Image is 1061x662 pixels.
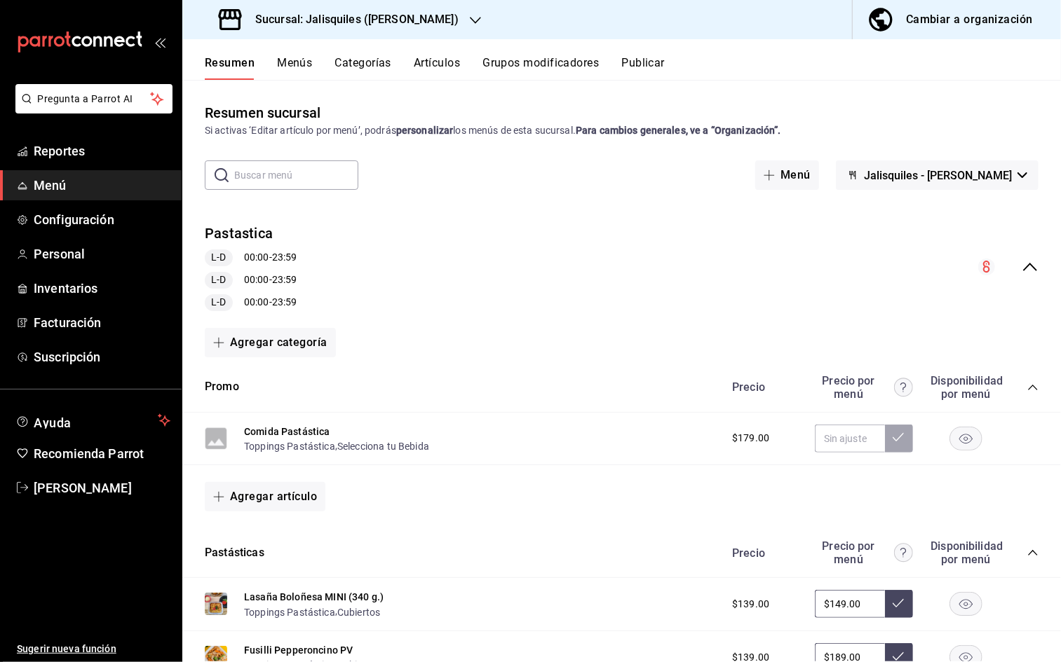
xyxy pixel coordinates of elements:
span: Suscripción [34,347,170,366]
button: Grupos modificadores [482,56,599,80]
div: Cambiar a organización [906,10,1033,29]
span: $179.00 [732,431,769,446]
span: Pregunta a Parrot AI [38,92,151,106]
div: Precio [718,546,808,560]
button: Comida Pastástica [244,425,330,439]
button: Pastásticas [205,545,264,561]
h3: Sucursal: Jalisquiles ([PERSON_NAME]) [244,11,459,28]
div: Precio [718,380,808,394]
span: Ayuda [34,412,152,429]
strong: Para cambios generales, ve a “Organización”. [576,125,781,136]
div: Precio por menú [815,374,913,401]
div: 00:00 - 23:59 [205,272,297,289]
div: collapse-menu-row [182,212,1061,322]
span: Facturación [34,313,170,332]
strong: personalizar [396,125,454,136]
span: Menú [34,176,170,195]
button: Promo [205,379,239,395]
span: Recomienda Parrot [34,444,170,463]
div: 00:00 - 23:59 [205,294,297,311]
div: Si activas ‘Editar artículo por menú’, podrás los menús de esta sucursal. [205,123,1039,138]
button: Cubiertos [337,605,380,619]
span: Configuración [34,210,170,229]
button: Resumen [205,56,255,80]
span: L-D [205,250,231,265]
button: Pastastica [205,223,273,244]
button: Categorías [335,56,392,80]
span: [PERSON_NAME] [34,478,170,497]
button: open_drawer_menu [154,36,165,48]
span: Jalisquiles - [PERSON_NAME] [864,169,1012,182]
input: Buscar menú [234,161,358,189]
div: Disponibilidad por menú [931,374,1001,401]
button: Fusilli Pepperoncino PV [244,643,353,657]
button: Selecciona tu Bebida [337,439,429,453]
input: Sin ajuste [815,425,885,453]
span: L-D [205,295,231,310]
span: L-D [205,273,231,287]
a: Pregunta a Parrot AI [10,102,173,116]
button: Agregar artículo [205,482,325,511]
button: Jalisquiles - [PERSON_NAME] [836,160,1039,190]
div: navigation tabs [205,56,1061,80]
button: Publicar [621,56,665,80]
button: Artículos [414,56,460,80]
button: Toppings Pastástica [244,439,335,453]
div: Disponibilidad por menú [931,539,1001,566]
button: Pregunta a Parrot AI [15,84,173,113]
div: , [244,604,384,619]
div: , [244,439,429,453]
span: Personal [34,244,170,263]
button: Lasaña Boloñesa MINI (340 g.) [244,590,384,604]
span: Sugerir nueva función [17,642,170,656]
button: Agregar categoría [205,328,336,357]
span: $139.00 [732,597,769,612]
button: collapse-category-row [1027,547,1039,558]
input: Sin ajuste [815,590,885,618]
span: Reportes [34,142,170,160]
button: Menú [755,160,819,190]
div: Resumen sucursal [205,102,320,123]
div: 00:00 - 23:59 [205,249,297,266]
img: Preview [205,593,227,615]
button: Menús [277,56,312,80]
span: Inventarios [34,279,170,298]
button: Toppings Pastástica [244,605,335,619]
button: collapse-category-row [1027,382,1039,393]
div: Precio por menú [815,539,913,566]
